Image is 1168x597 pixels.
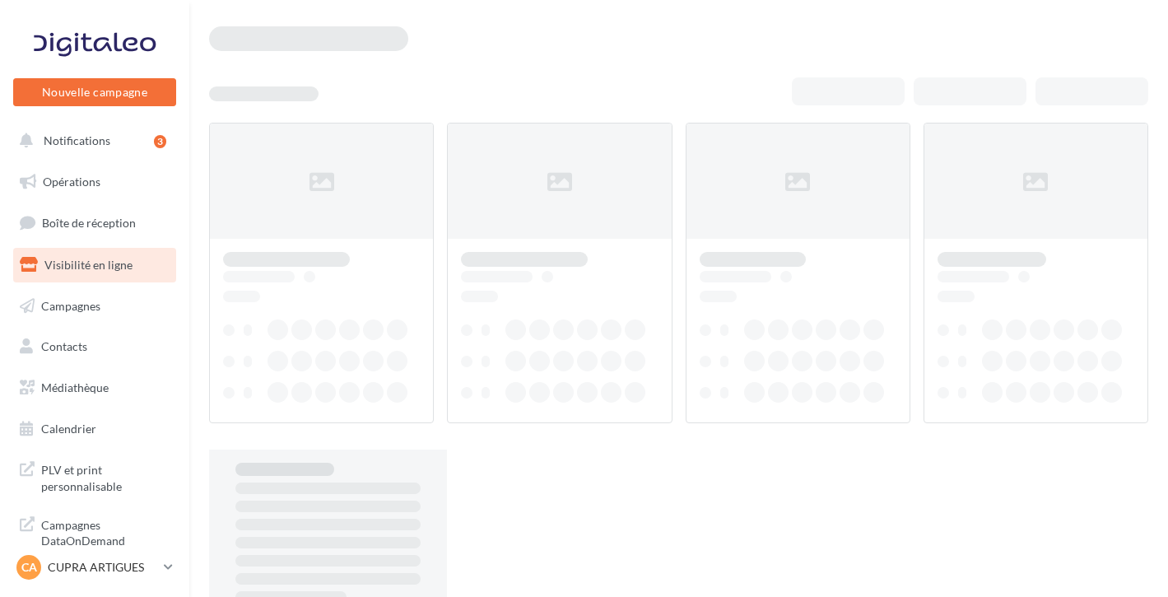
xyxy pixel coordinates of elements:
[10,205,179,240] a: Boîte de réception
[10,289,179,324] a: Campagnes
[10,371,179,405] a: Médiathèque
[13,78,176,106] button: Nouvelle campagne
[154,135,166,148] div: 3
[10,452,179,501] a: PLV et print personnalisable
[13,552,176,583] a: CA CUPRA ARTIGUES
[41,459,170,494] span: PLV et print personnalisable
[41,380,109,394] span: Médiathèque
[10,124,173,158] button: Notifications 3
[10,329,179,364] a: Contacts
[48,559,157,576] p: CUPRA ARTIGUES
[44,258,133,272] span: Visibilité en ligne
[41,514,170,549] span: Campagnes DataOnDemand
[10,507,179,556] a: Campagnes DataOnDemand
[41,298,100,312] span: Campagnes
[43,175,100,189] span: Opérations
[10,412,179,446] a: Calendrier
[41,339,87,353] span: Contacts
[44,133,110,147] span: Notifications
[10,248,179,282] a: Visibilité en ligne
[42,216,136,230] span: Boîte de réception
[10,165,179,199] a: Opérations
[41,422,96,436] span: Calendrier
[21,559,37,576] span: CA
